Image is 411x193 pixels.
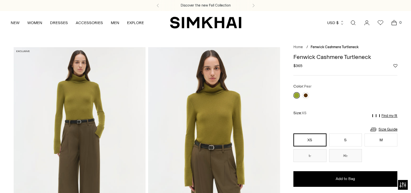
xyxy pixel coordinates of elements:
[293,83,312,90] label: Color:
[293,54,397,60] h1: Fenwick Cashmere Turtleneck
[329,149,362,162] button: XL
[311,45,359,49] span: Fenwick Cashmere Turtleneck
[306,45,308,50] div: /
[397,20,403,25] span: 0
[111,16,119,30] a: MEN
[329,133,362,146] button: S
[293,171,397,187] button: Add to Bag
[170,16,241,29] a: SIMKHAI
[388,16,401,29] a: Open cart modal
[374,16,387,29] a: Wishlist
[336,176,355,182] span: Add to Bag
[293,63,302,69] span: $365
[293,45,303,49] a: Home
[360,16,373,29] a: Go to the account page
[347,16,360,29] a: Open search modal
[369,125,397,133] a: Size Guide
[293,45,397,50] nav: breadcrumbs
[127,16,144,30] a: EXPLORE
[293,149,326,162] button: L
[293,133,326,146] button: XS
[304,84,312,89] span: Pear
[11,16,19,30] a: NEW
[327,16,344,30] button: USD $
[76,16,103,30] a: ACCESSORIES
[27,16,42,30] a: WOMEN
[50,16,68,30] a: DRESSES
[302,111,306,115] span: XS
[365,133,397,146] button: M
[181,3,231,8] a: Discover the new Fall Collection
[393,64,397,68] button: Add to Wishlist
[293,110,306,116] label: Size:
